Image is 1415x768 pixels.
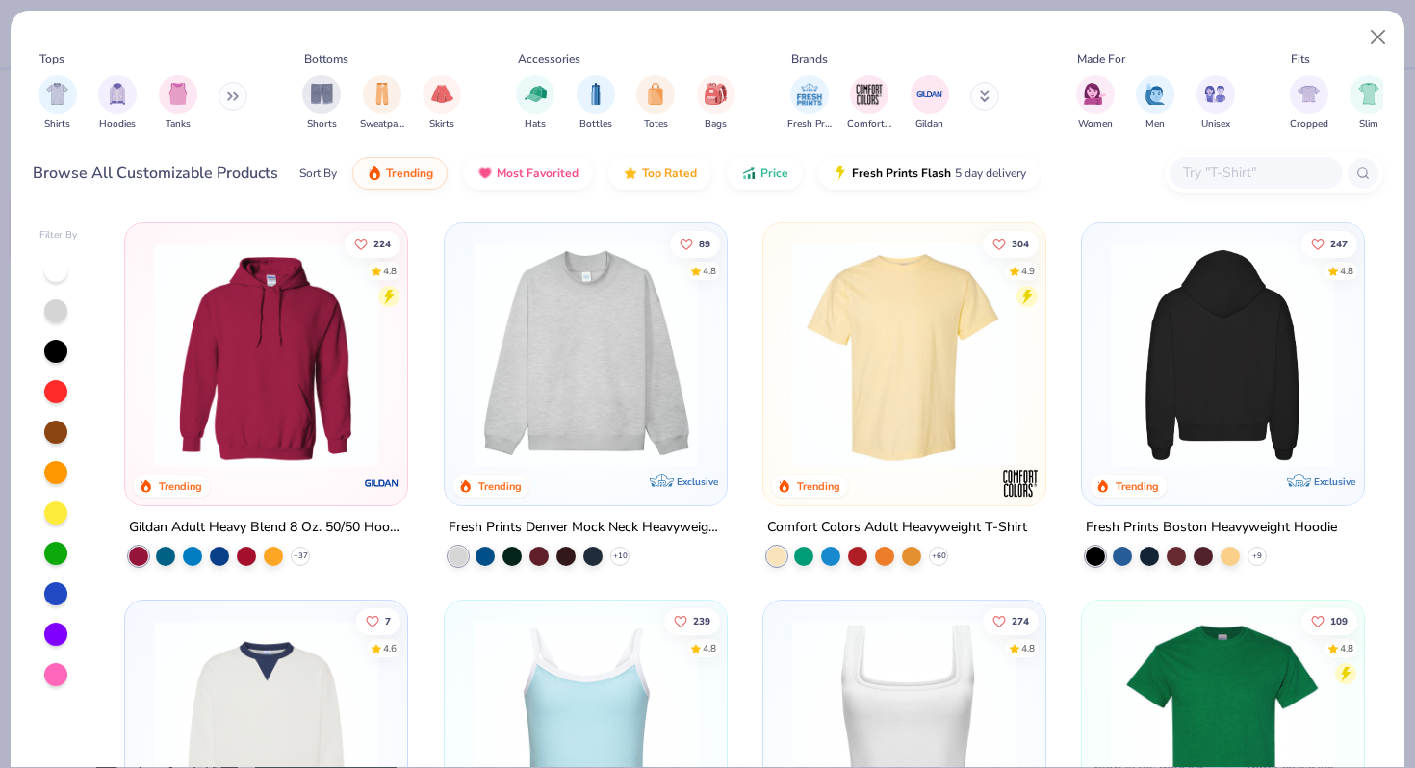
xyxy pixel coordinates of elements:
input: Try "T-Shirt" [1181,162,1329,184]
span: Sweatpants [360,117,404,132]
span: Trending [386,166,433,181]
div: filter for Skirts [423,75,461,132]
span: 274 [1012,617,1029,627]
button: filter button [39,75,77,132]
div: filter for Fresh Prints [787,75,832,132]
button: Like [663,608,719,635]
button: Fresh Prints Flash5 day delivery [818,157,1041,190]
button: filter button [1290,75,1328,132]
span: 89 [698,239,709,248]
button: filter button [697,75,735,132]
img: 01756b78-01f6-4cc6-8d8a-3c30c1a0c8ac [144,243,388,467]
div: 4.8 [1340,264,1353,278]
span: 239 [692,617,709,627]
img: Comfort Colors Image [855,80,884,109]
button: Like [669,230,719,257]
button: filter button [787,75,832,132]
img: most_fav.gif [477,166,493,181]
img: Men Image [1145,83,1166,105]
span: 109 [1330,617,1348,627]
div: filter for Hats [516,75,554,132]
button: filter button [1136,75,1174,132]
img: Women Image [1084,83,1106,105]
span: Tanks [166,117,191,132]
button: Close [1360,19,1397,56]
div: Accessories [518,50,580,67]
span: 224 [373,239,391,248]
button: Like [1301,230,1357,257]
div: 4.8 [702,264,715,278]
div: 4.9 [1021,264,1035,278]
span: Exclusive [677,475,718,488]
span: Fresh Prints [787,117,832,132]
button: Like [983,230,1039,257]
img: Gildan Image [915,80,944,109]
span: Unisex [1201,117,1230,132]
div: filter for Slim [1350,75,1388,132]
span: Bags [705,117,727,132]
button: filter button [577,75,615,132]
span: Slim [1359,117,1378,132]
span: Totes [644,117,668,132]
div: filter for Shorts [302,75,341,132]
img: Bags Image [705,83,726,105]
img: Hats Image [525,83,547,105]
img: Totes Image [645,83,666,105]
button: filter button [159,75,197,132]
div: Fresh Prints Denver Mock Neck Heavyweight Sweatshirt [449,516,723,540]
div: 4.8 [1340,642,1353,656]
span: Skirts [429,117,454,132]
div: filter for Totes [636,75,675,132]
img: Sweatpants Image [372,83,393,105]
span: Cropped [1290,117,1328,132]
div: 4.8 [702,642,715,656]
button: filter button [636,75,675,132]
button: filter button [360,75,404,132]
img: 029b8af0-80e6-406f-9fdc-fdf898547912 [783,243,1026,467]
span: Gildan [915,117,943,132]
button: filter button [1196,75,1235,132]
div: Filter By [39,228,78,243]
span: 5 day delivery [955,163,1026,185]
img: Fresh Prints Image [795,80,824,109]
button: Like [356,608,400,635]
span: Shirts [44,117,70,132]
button: filter button [423,75,461,132]
span: Price [760,166,788,181]
div: filter for Sweatpants [360,75,404,132]
div: filter for Hoodies [98,75,137,132]
span: Comfort Colors [847,117,891,132]
span: + 10 [612,550,627,562]
img: Shirts Image [46,83,68,105]
div: filter for Cropped [1290,75,1328,132]
div: Comfort Colors Adult Heavyweight T-Shirt [767,516,1027,540]
div: Sort By [299,165,337,182]
button: filter button [847,75,891,132]
span: Top Rated [642,166,697,181]
div: filter for Bottles [577,75,615,132]
div: 4.6 [383,642,397,656]
div: filter for Men [1136,75,1174,132]
div: filter for Bags [697,75,735,132]
img: Skirts Image [431,83,453,105]
button: filter button [1076,75,1115,132]
img: Hoodies Image [107,83,128,105]
div: filter for Women [1076,75,1115,132]
button: filter button [98,75,137,132]
button: filter button [516,75,554,132]
button: Like [983,608,1039,635]
div: filter for Comfort Colors [847,75,891,132]
div: Brands [791,50,828,67]
button: Like [345,230,400,257]
div: filter for Tanks [159,75,197,132]
button: Trending [352,157,448,190]
div: Fresh Prints Boston Heavyweight Hoodie [1086,516,1337,540]
button: filter button [1350,75,1388,132]
div: filter for Shirts [39,75,77,132]
img: flash.gif [833,166,848,181]
span: Men [1145,117,1165,132]
img: TopRated.gif [623,166,638,181]
img: Cropped Image [1298,83,1320,105]
img: Tanks Image [167,83,189,105]
div: filter for Gildan [911,75,949,132]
